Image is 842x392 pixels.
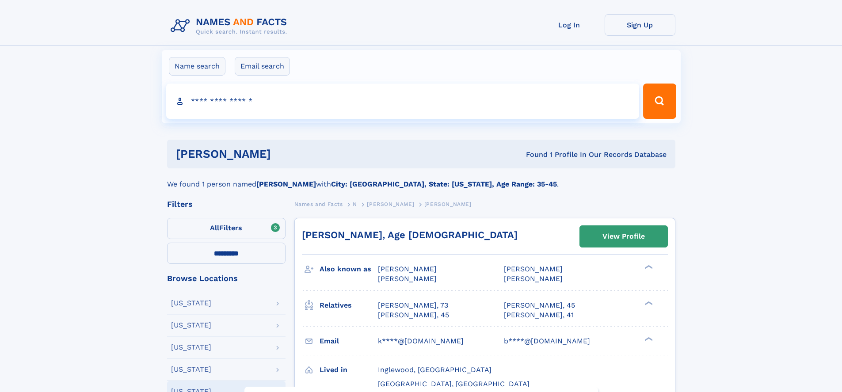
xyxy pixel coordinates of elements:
[602,226,645,247] div: View Profile
[166,84,640,119] input: search input
[167,168,675,190] div: We found 1 person named with .
[171,322,211,329] div: [US_STATE]
[378,380,530,388] span: [GEOGRAPHIC_DATA], [GEOGRAPHIC_DATA]
[504,301,575,310] a: [PERSON_NAME], 45
[171,366,211,373] div: [US_STATE]
[169,57,225,76] label: Name search
[320,362,378,377] h3: Lived in
[643,264,653,270] div: ❯
[424,201,472,207] span: [PERSON_NAME]
[580,226,667,247] a: View Profile
[171,300,211,307] div: [US_STATE]
[643,300,653,306] div: ❯
[302,229,518,240] a: [PERSON_NAME], Age [DEMOGRAPHIC_DATA]
[176,148,399,160] h1: [PERSON_NAME]
[210,224,219,232] span: All
[167,218,286,239] label: Filters
[378,301,448,310] a: [PERSON_NAME], 73
[378,274,437,283] span: [PERSON_NAME]
[504,265,563,273] span: [PERSON_NAME]
[167,200,286,208] div: Filters
[378,365,491,374] span: Inglewood, [GEOGRAPHIC_DATA]
[643,336,653,342] div: ❯
[171,344,211,351] div: [US_STATE]
[235,57,290,76] label: Email search
[167,274,286,282] div: Browse Locations
[320,334,378,349] h3: Email
[167,14,294,38] img: Logo Names and Facts
[294,198,343,209] a: Names and Facts
[643,84,676,119] button: Search Button
[378,310,449,320] a: [PERSON_NAME], 45
[504,310,574,320] a: [PERSON_NAME], 41
[378,265,437,273] span: [PERSON_NAME]
[320,262,378,277] h3: Also known as
[320,298,378,313] h3: Relatives
[256,180,316,188] b: [PERSON_NAME]
[353,201,357,207] span: N
[534,14,605,36] a: Log In
[367,201,414,207] span: [PERSON_NAME]
[605,14,675,36] a: Sign Up
[504,274,563,283] span: [PERSON_NAME]
[398,150,667,160] div: Found 1 Profile In Our Records Database
[367,198,414,209] a: [PERSON_NAME]
[331,180,557,188] b: City: [GEOGRAPHIC_DATA], State: [US_STATE], Age Range: 35-45
[353,198,357,209] a: N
